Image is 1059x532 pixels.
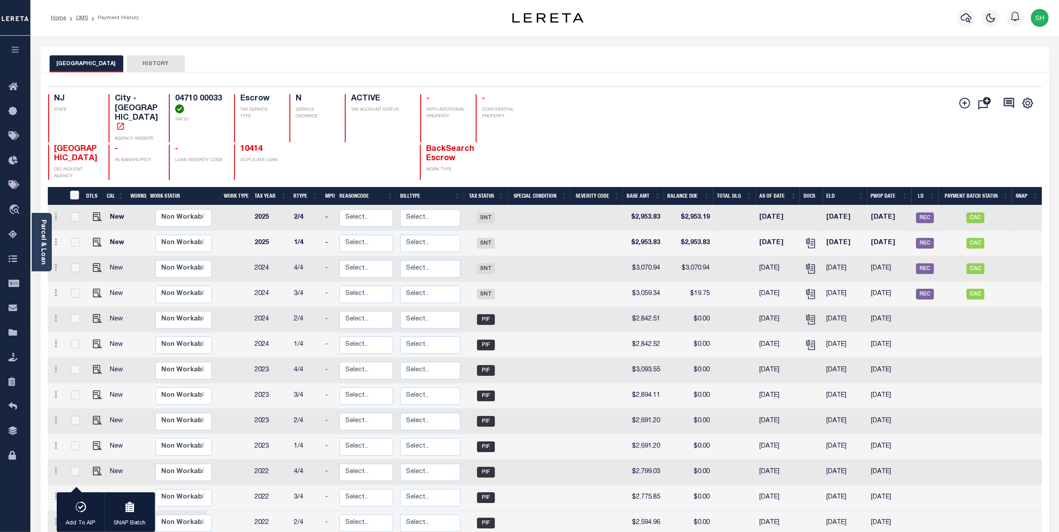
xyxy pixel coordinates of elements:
[115,136,158,142] p: AGENCY WEBSITE
[756,205,800,231] td: [DATE]
[823,409,867,434] td: [DATE]
[251,383,290,409] td: 2023
[916,215,934,221] a: REC
[88,14,139,22] li: Payment History
[127,55,185,72] button: HISTORY
[175,94,223,113] h4: 04710 00033
[290,460,322,485] td: 4/4
[477,467,495,478] span: PIF
[867,409,912,434] td: [DATE]
[175,145,178,153] span: -
[251,205,290,231] td: 2025
[322,409,336,434] td: -
[54,107,98,113] p: STATE
[336,187,397,205] th: ReasonCode: activate to sort column ascending
[65,187,83,205] th: &nbsp;
[240,94,279,104] h4: Escrow
[83,187,103,205] th: DTLS
[322,358,336,383] td: -
[800,187,823,205] th: Docs
[290,332,322,358] td: 1/4
[106,485,131,511] td: New
[867,332,912,358] td: [DATE]
[623,358,664,383] td: $3,093.55
[967,266,984,272] a: CAC
[240,145,263,153] a: 10414
[290,307,322,332] td: 2/4
[477,340,495,350] span: PIF
[664,307,713,332] td: $0.00
[103,187,127,205] th: CAL: activate to sort column ascending
[623,460,664,485] td: $2,799.03
[664,332,713,358] td: $0.00
[912,187,938,205] th: LD: activate to sort column ascending
[66,519,96,528] p: Add To AIP
[867,485,912,511] td: [DATE]
[106,460,131,485] td: New
[623,187,664,205] th: Base Amt: activate to sort column ascending
[823,205,867,231] td: [DATE]
[322,383,336,409] td: -
[240,107,279,120] p: TAX SERVICE TYPE
[106,383,131,409] td: New
[916,263,934,274] span: REC
[477,365,495,376] span: PIF
[916,240,934,246] a: REC
[106,282,131,307] td: New
[322,205,336,231] td: -
[756,307,800,332] td: [DATE]
[1031,9,1049,27] img: svg+xml;base64,PHN2ZyB4bWxucz0iaHR0cDovL3d3dy53My5vcmcvMjAwMC9zdmciIHBvaW50ZXItZXZlbnRzPSJub25lIi...
[290,187,322,205] th: RType: activate to sort column ascending
[251,282,290,307] td: 2024
[867,383,912,409] td: [DATE]
[623,332,664,358] td: $2,842.52
[477,518,495,528] span: PIF
[623,231,664,256] td: $2,953.83
[664,409,713,434] td: $0.00
[967,263,984,274] span: CAC
[867,358,912,383] td: [DATE]
[477,238,495,249] span: SNT
[290,282,322,307] td: 3/4
[251,358,290,383] td: 2023
[823,282,867,307] td: [DATE]
[477,416,495,427] span: PIF
[251,307,290,332] td: 2024
[322,460,336,485] td: -
[426,145,474,163] span: BackSearch Escrow
[623,409,664,434] td: $2,691.20
[322,231,336,256] td: -
[127,187,147,205] th: WorkQ
[106,332,131,358] td: New
[477,492,495,503] span: PIF
[664,460,713,485] td: $0.00
[664,187,713,205] th: Balance Due: activate to sort column ascending
[756,282,800,307] td: [DATE]
[756,187,800,205] th: As of Date: activate to sort column ascending
[823,383,867,409] td: [DATE]
[867,231,912,256] td: [DATE]
[967,291,984,297] a: CAC
[106,358,131,383] td: New
[251,434,290,460] td: 2023
[290,434,322,460] td: 1/4
[106,205,131,231] td: New
[823,358,867,383] td: [DATE]
[54,166,98,180] p: DELINQUENT AGENCY
[823,460,867,485] td: [DATE]
[823,231,867,256] td: [DATE]
[290,485,322,511] td: 3/4
[623,282,664,307] td: $3,059.34
[867,282,912,307] td: [DATE]
[397,187,464,205] th: BillType: activate to sort column ascending
[8,204,23,216] i: travel_explore
[823,485,867,511] td: [DATE]
[570,187,623,205] th: Severity Code: activate to sort column ascending
[756,460,800,485] td: [DATE]
[756,231,800,256] td: [DATE]
[967,240,984,246] a: CAC
[823,187,867,205] th: ELD: activate to sort column ascending
[477,263,495,274] span: SNT
[477,391,495,401] span: PIF
[351,107,410,113] p: TAX ACCOUNT STATUS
